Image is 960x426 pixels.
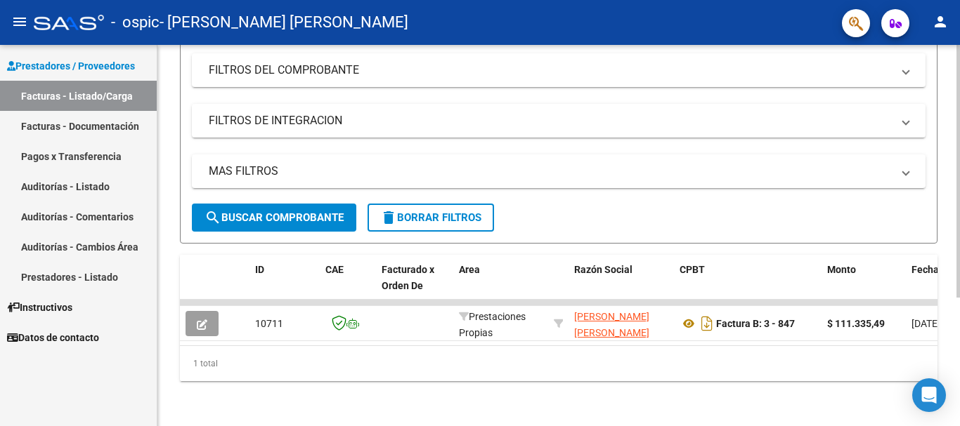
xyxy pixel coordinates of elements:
datatable-header-cell: Facturado x Orden De [376,255,453,317]
strong: $ 111.335,49 [827,318,885,329]
mat-icon: person [932,13,949,30]
span: 10711 [255,318,283,329]
mat-icon: delete [380,209,397,226]
mat-panel-title: FILTROS DEL COMPROBANTE [209,62,892,78]
datatable-header-cell: ID [249,255,320,317]
mat-panel-title: MAS FILTROS [209,164,892,179]
span: Area [459,264,480,275]
span: Datos de contacto [7,330,99,345]
div: 1 total [180,346,938,381]
mat-panel-title: FILTROS DE INTEGRACION [209,113,892,128]
div: 27323709535 [574,309,668,338]
mat-expansion-panel-header: FILTROS DEL COMPROBANTE [192,53,926,87]
span: Instructivos [7,300,72,315]
span: CAE [325,264,344,275]
span: Monto [827,264,856,275]
span: - ospic [111,7,160,38]
mat-expansion-panel-header: MAS FILTROS [192,154,926,188]
datatable-header-cell: Monto [822,255,906,317]
span: Facturado x Orden De [382,264,434,291]
mat-icon: menu [11,13,28,30]
button: Borrar Filtros [368,204,494,232]
datatable-header-cell: Razón Social [569,255,674,317]
span: CPBT [680,264,705,275]
i: Descargar documento [698,312,716,335]
span: Buscar Comprobante [205,211,344,224]
mat-expansion-panel-header: FILTROS DE INTEGRACION [192,104,926,138]
datatable-header-cell: CPBT [674,255,822,317]
button: Buscar Comprobante [192,204,356,232]
span: - [PERSON_NAME] [PERSON_NAME] [160,7,408,38]
span: [PERSON_NAME] [PERSON_NAME] [574,311,649,338]
div: Open Intercom Messenger [912,378,946,412]
span: Borrar Filtros [380,211,481,224]
span: Prestaciones Propias [459,311,526,338]
strong: Factura B: 3 - 847 [716,318,795,329]
mat-icon: search [205,209,221,226]
datatable-header-cell: CAE [320,255,376,317]
span: ID [255,264,264,275]
span: Razón Social [574,264,633,275]
datatable-header-cell: Area [453,255,548,317]
span: Prestadores / Proveedores [7,58,135,74]
span: [DATE] [912,318,940,329]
